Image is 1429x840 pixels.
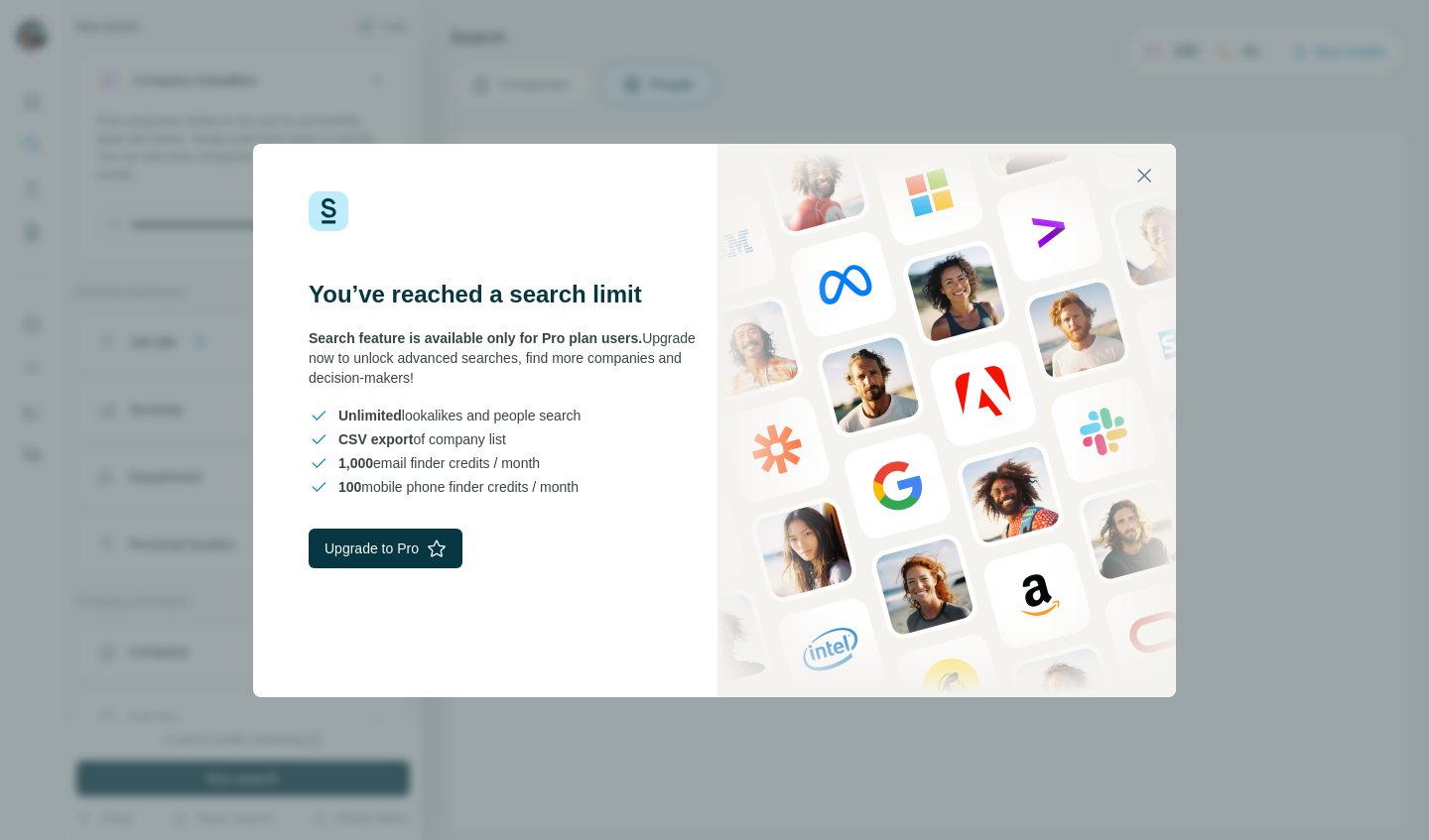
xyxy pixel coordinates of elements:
div: Upgrade now to unlock advanced searches, find more companies and decision-makers! [309,328,714,388]
span: Unlimited [338,408,402,423]
img: Surfe Stock Photo - showing people and technologies [717,144,1176,697]
span: Search feature is available only for Pro plan users. [309,330,642,346]
span: 1,000 [338,455,373,471]
span: mobile phone finder credits / month [338,477,579,497]
span: lookalikes and people search [338,406,581,425]
h3: You’ve reached a search limit [309,279,714,310]
span: CSV export [338,431,413,447]
img: Surfe Logo [309,191,348,231]
span: 100 [338,479,361,495]
span: of company list [338,429,506,449]
button: Upgrade to Pro [309,529,462,568]
span: email finder credits / month [338,453,540,473]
